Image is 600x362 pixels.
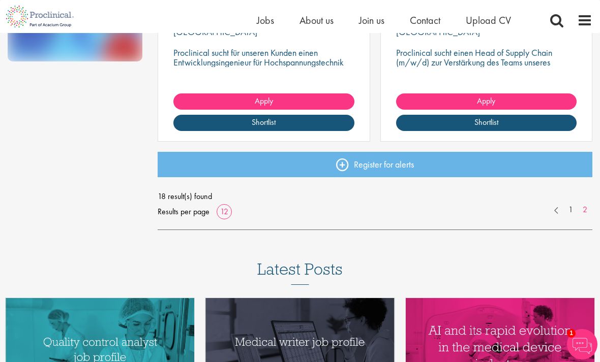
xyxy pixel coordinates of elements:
[158,189,592,204] span: 18 result(s) found
[158,152,592,177] a: Register for alerts
[299,14,334,27] a: About us
[578,204,592,216] a: 2
[257,14,274,27] a: Jobs
[567,329,597,359] img: Chatbot
[396,93,577,110] a: Apply
[173,115,354,131] a: Shortlist
[173,48,354,77] p: Proclinical sucht für unseren Kunden einen Entwicklungsingenieur für Hochspannungstechnik (m/w/d).
[255,95,273,106] span: Apply
[359,14,384,27] a: Join us
[396,115,577,131] a: Shortlist
[257,260,343,285] h3: Latest Posts
[396,48,577,77] p: Proclinical sucht einen Head of Supply Chain (m/w/d) zur Verstärkung des Teams unseres Kunden in ...
[173,93,354,110] a: Apply
[477,95,495,106] span: Apply
[466,14,511,27] a: Upload CV
[410,14,440,27] a: Contact
[158,204,209,219] span: Results per page
[567,329,576,338] span: 1
[217,206,232,217] a: 12
[563,204,578,216] a: 1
